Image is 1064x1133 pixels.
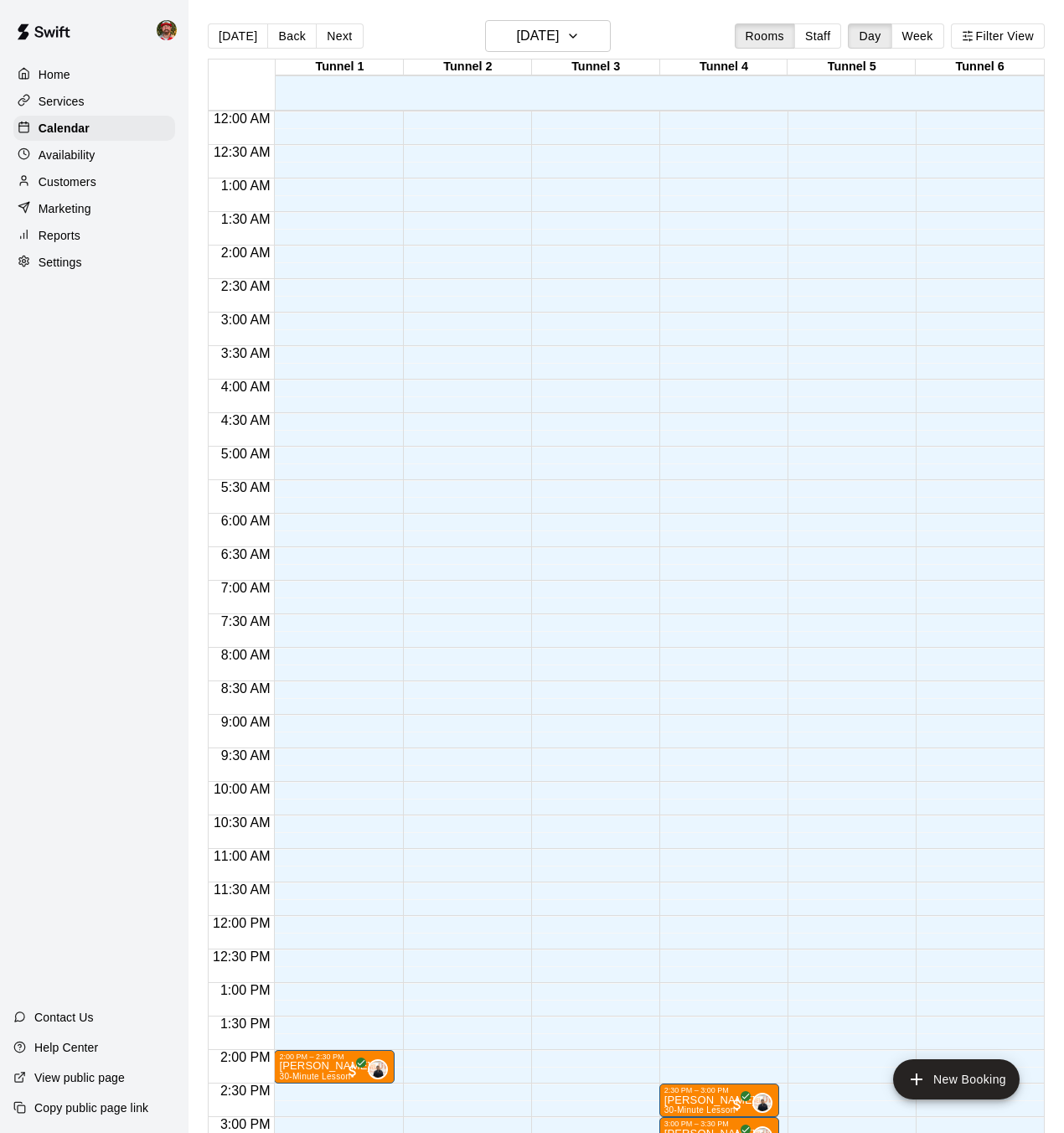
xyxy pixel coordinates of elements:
[735,23,795,49] button: Rooms
[217,279,275,293] span: 2:30 AM
[216,1117,275,1131] span: 3:00 PM
[209,145,275,159] span: 12:30 AM
[34,1039,98,1056] p: Help Center
[209,949,274,964] span: 12:30 PM
[217,313,275,327] span: 3:00 AM
[217,480,275,494] span: 5:30 AM
[664,1105,736,1115] span: 30-Minute Lesson
[217,748,275,763] span: 9:30 AM
[39,200,91,217] p: Marketing
[217,514,275,528] span: 6:00 AM
[794,23,842,49] button: Staff
[754,1094,771,1111] img: Dom Denicola
[788,59,916,75] div: Tunnel 5
[217,681,275,696] span: 8:30 AM
[752,1093,772,1113] div: Dom Denicola
[217,380,275,394] span: 4:00 AM
[217,614,275,629] span: 7:30 AM
[209,111,275,126] span: 12:00 AM
[216,1017,275,1031] span: 1:30 PM
[848,23,891,49] button: Day
[217,346,275,360] span: 3:30 AM
[660,59,788,75] div: Tunnel 4
[374,1059,388,1079] span: Dom Denicola
[891,23,944,49] button: Week
[368,1059,388,1079] div: Dom Denicola
[279,1072,350,1081] span: 30-Minute Lesson
[217,212,275,226] span: 1:30 AM
[39,66,70,83] p: Home
[34,1009,94,1026] p: Contact Us
[217,246,275,260] span: 2:00 AM
[217,648,275,662] span: 8:00 AM
[217,178,275,193] span: 1:00 AM
[276,59,404,75] div: Tunnel 1
[759,1093,772,1113] span: Dom Denicola
[316,23,363,49] button: Next
[664,1086,774,1094] div: 2:30 PM – 3:00 PM
[153,13,189,47] div: Bryan Farrington
[659,1084,779,1117] div: 2:30 PM – 3:00 PM: Ben Marshall
[209,849,275,863] span: 11:00 AM
[951,23,1045,49] button: Filter View
[216,1050,275,1064] span: 2:00 PM
[267,23,317,49] button: Back
[209,815,275,830] span: 10:30 AM
[157,20,177,40] img: Bryan Farrington
[13,250,175,275] a: Settings
[34,1069,125,1086] p: View public page
[217,715,275,729] span: 9:00 AM
[13,116,175,141] a: Calendar
[344,1063,361,1079] span: All customers have paid
[13,223,175,248] a: Reports
[13,89,175,114] a: Services
[39,227,80,244] p: Reports
[532,59,660,75] div: Tunnel 3
[217,413,275,427] span: 4:30 AM
[516,24,559,48] h6: [DATE]
[216,983,275,997] span: 1:00 PM
[729,1096,746,1113] span: All customers have paid
[13,169,175,194] a: Customers
[216,1084,275,1098] span: 2:30 PM
[13,62,175,87] a: Home
[209,916,274,930] span: 12:00 PM
[274,1050,394,1084] div: 2:00 PM – 2:30 PM: Oliver Roberge
[217,581,275,595] span: 7:00 AM
[39,120,90,137] p: Calendar
[664,1120,774,1128] div: 3:00 PM – 3:30 PM
[369,1061,386,1078] img: Dom Denicola
[209,882,275,897] span: 11:30 AM
[13,196,175,221] a: Marketing
[34,1099,148,1116] p: Copy public page link
[893,1059,1020,1099] button: add
[916,59,1044,75] div: Tunnel 6
[13,142,175,168] a: Availability
[39,147,96,163] p: Availability
[208,23,268,49] button: [DATE]
[404,59,532,75] div: Tunnel 2
[279,1053,389,1061] div: 2:00 PM – 2:30 PM
[217,447,275,461] span: 5:00 AM
[39,254,82,271] p: Settings
[209,782,275,796] span: 10:00 AM
[217,547,275,561] span: 6:30 AM
[39,93,85,110] p: Services
[485,20,611,52] button: [DATE]
[39,173,96,190] p: Customers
